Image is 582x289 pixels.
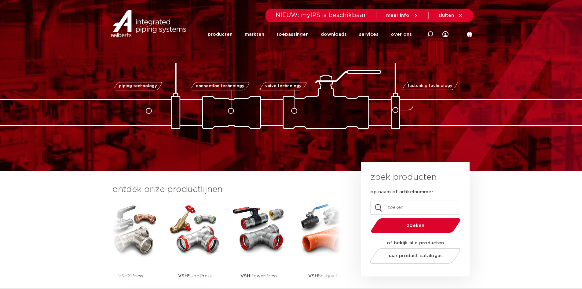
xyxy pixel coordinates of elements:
[391,22,412,47] a: over ons
[276,12,366,18] span: NIEUW: myIPS is beschikbaar
[118,274,128,278] strong: VSH
[208,22,412,47] nav: Menu
[276,22,309,47] a: toepassingen
[387,254,443,258] span: naar product catalogus
[196,84,244,88] span: connection technology
[265,84,302,88] span: valve technology
[386,13,409,18] span: meer info
[386,223,445,228] span: zoeken
[370,189,433,195] label: op naam of artikelnummer
[438,13,463,18] a: sluiten
[438,13,454,18] span: sluiten
[370,201,460,215] input: zoeken
[386,13,419,18] a: meer info
[119,84,157,88] span: piping technology
[178,274,188,278] strong: VSH
[321,22,347,47] a: downloads
[208,22,232,47] a: producten
[408,84,452,88] span: fastening technology
[442,22,448,47] div: my IPS
[370,171,437,183] h3: zoek producten
[245,22,264,47] a: markten
[368,248,462,264] a: naar product catalogus
[308,274,318,278] strong: VSH
[359,22,379,47] a: services
[240,274,250,278] strong: VSH
[387,241,444,245] strong: of bekijk alle producten
[112,183,340,196] h3: ontdek onze productlijnen
[368,218,463,233] button: zoeken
